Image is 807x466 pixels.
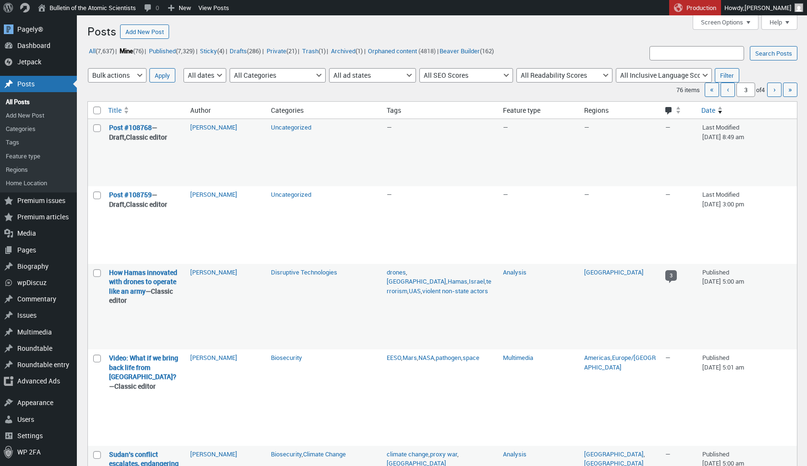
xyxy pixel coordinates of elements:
[147,45,196,56] a: Published(7,329)
[109,353,178,381] a: “Video: What if we bring back life from Mars?” (Edit)
[665,270,677,283] a: 3 comments
[109,132,126,142] span: Draft,
[697,264,797,350] td: Published [DATE] 5:00 am
[579,349,660,445] td: ,
[409,287,421,295] a: UAS
[109,190,181,209] strong: —
[190,450,237,458] a: [PERSON_NAME]
[190,123,237,131] a: [PERSON_NAME]
[387,190,392,199] span: —
[271,450,302,458] a: Biosecurity
[584,353,656,371] a: Europe/[GEOGRAPHIC_DATA]
[109,123,181,142] strong: —
[387,277,446,286] a: [GEOGRAPHIC_DATA]
[199,45,226,56] a: Sticky(4)
[271,353,302,362] a: Biosecurity
[109,200,126,209] span: Draft,
[147,45,197,57] li: |
[660,102,697,119] a: Comments Sort ascending.
[422,287,488,295] a: violent non-state actors
[783,83,797,97] a: Last page
[584,268,644,276] a: [GEOGRAPHIC_DATA]
[788,84,792,95] span: »
[104,102,185,119] a: Title Sort ascending.
[665,450,671,458] span: —
[693,15,758,30] button: Screen Options
[114,382,156,391] span: Classic editor
[665,270,677,281] span: 3
[301,45,328,57] li: |
[697,102,797,119] a: Date
[149,68,175,83] input: Apply
[126,200,167,209] span: Classic editor
[217,47,224,55] span: (4)
[387,450,428,458] a: climate change
[87,45,117,57] li: |
[584,190,589,199] span: —
[286,47,297,55] span: (21)
[584,450,644,458] a: [GEOGRAPHIC_DATA]
[761,15,797,30] button: Help
[701,106,715,115] span: Date
[382,349,498,445] td: , , , ,
[665,190,671,199] span: —
[109,268,181,305] strong: —
[503,190,508,199] span: —
[120,24,169,39] a: Add New Post
[463,353,479,362] a: space
[229,45,264,57] li: |
[503,268,526,276] a: Analysis
[96,47,114,55] span: (7,637)
[271,190,311,199] a: Uncategorized
[498,102,579,119] th: Feature type
[265,45,298,56] a: Private(21)
[448,277,467,286] a: Hamas
[721,83,735,97] a: Previous page
[265,45,299,57] li: |
[133,47,144,55] span: (76)
[190,268,237,276] a: [PERSON_NAME]
[387,277,491,295] a: terrorism
[584,353,611,362] a: Americas
[87,20,116,41] h1: Posts
[480,47,494,55] span: (162)
[705,83,719,97] a: First page
[87,45,115,56] a: All(7,637)
[773,84,776,95] span: ›
[664,107,673,116] span: Comments
[697,119,797,186] td: Last Modified [DATE] 8:49 am
[665,353,671,362] span: —
[190,190,237,199] a: [PERSON_NAME]
[745,3,792,12] span: [PERSON_NAME]
[185,102,266,119] th: Author
[330,45,365,57] li: |
[367,45,436,57] li: (4818)
[756,85,766,94] span: of
[469,277,485,286] a: Israel
[750,46,797,60] input: Search Posts
[382,102,498,119] th: Tags
[118,45,145,56] a: Mine(76)
[176,47,195,55] span: (7,329)
[403,353,417,362] a: Mars
[109,123,152,132] a: “Post #108768” (Edit)
[439,45,495,56] a: Beaver Builder(162)
[697,349,797,445] td: Published [DATE] 5:01 am
[109,353,181,391] strong: —
[387,353,401,362] a: EESO
[436,353,461,362] a: pathogen
[190,353,237,362] a: [PERSON_NAME]
[503,353,533,362] a: Multimedia
[271,268,337,276] a: Disruptive Technologies
[715,68,739,83] input: Filter
[229,45,262,56] a: Drafts(286)
[387,123,392,131] span: —
[584,123,589,131] span: —
[387,268,406,276] a: drones
[382,264,498,350] td: , , , , , ,
[418,353,434,362] a: NASA
[303,450,346,458] a: Climate Change
[697,186,797,263] td: Last Modified [DATE] 3:00 pm
[579,102,660,119] th: Regions
[199,45,227,57] li: |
